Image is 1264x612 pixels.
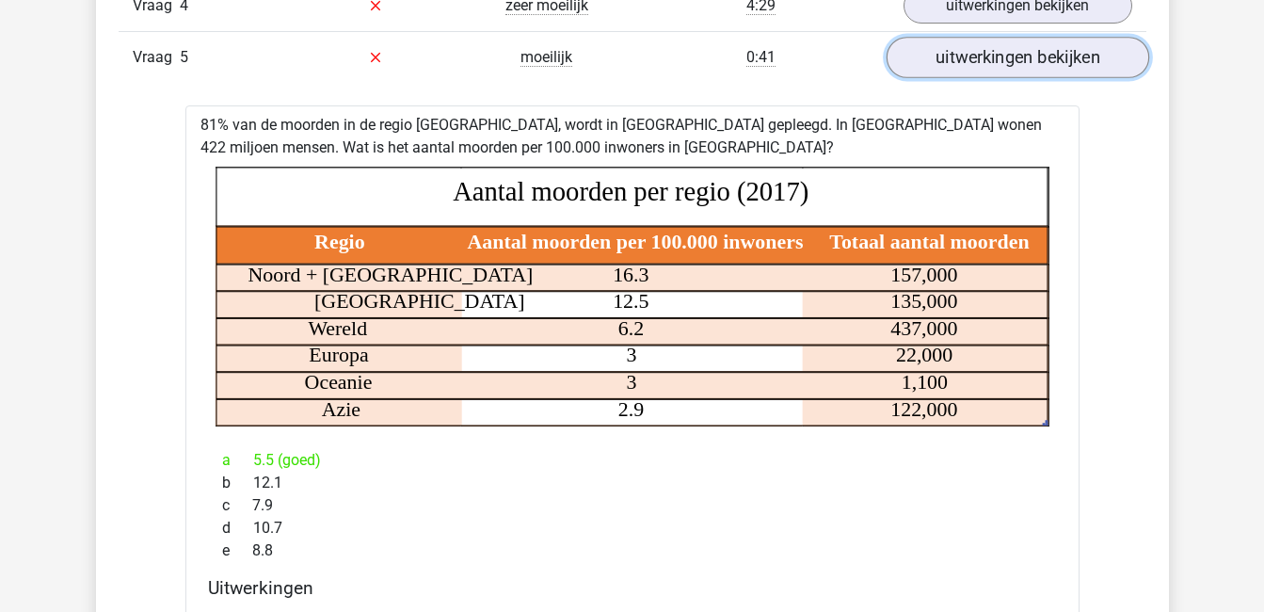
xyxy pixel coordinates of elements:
h4: Uitwerkingen [208,577,1057,599]
tspan: 135,000 [890,289,957,313]
div: 5.5 (goed) [208,449,1057,472]
span: 0:41 [746,48,776,67]
div: 12.1 [208,472,1057,494]
tspan: 122,000 [890,397,957,421]
span: c [222,494,252,517]
tspan: 3 [626,370,636,394]
tspan: Azie [321,397,360,421]
tspan: Noord + [GEOGRAPHIC_DATA] [248,262,533,285]
tspan: 6.2 [618,316,644,340]
tspan: Aantal moorden per 100.000 inwoners [467,230,803,253]
tspan: 3 [626,343,636,366]
tspan: 437,000 [890,316,957,340]
a: uitwerkingen bekijken [886,37,1148,78]
tspan: [GEOGRAPHIC_DATA] [314,289,525,313]
tspan: Totaal aantal moorden [829,230,1030,253]
span: b [222,472,253,494]
tspan: Oceanie [304,370,372,394]
span: e [222,540,252,562]
tspan: 12.5 [613,289,648,313]
tspan: Regio [314,230,365,253]
tspan: 2.9 [618,397,644,421]
span: d [222,517,253,540]
tspan: 1,100 [902,370,948,394]
span: a [222,449,253,472]
tspan: Europa [309,343,369,366]
span: moeilijk [520,48,572,67]
span: 5 [180,48,188,66]
tspan: Wereld [308,316,367,340]
div: 8.8 [208,540,1057,562]
tspan: 22,000 [896,343,952,366]
tspan: 157,000 [890,262,957,285]
tspan: 16.3 [613,262,648,285]
div: 10.7 [208,517,1057,540]
tspan: Aantal moorden per regio (2017) [453,175,808,206]
span: Vraag [133,46,180,69]
div: 7.9 [208,494,1057,517]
